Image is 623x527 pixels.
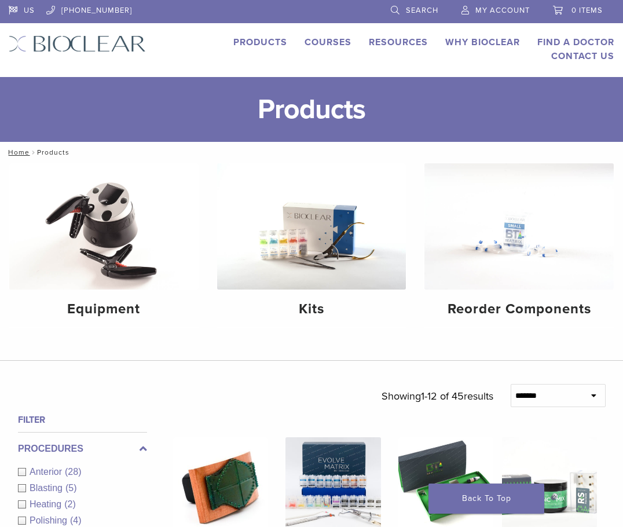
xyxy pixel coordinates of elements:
a: Back To Top [428,484,544,514]
span: (4) [70,515,82,525]
span: (2) [64,499,76,509]
a: Home [5,148,30,156]
a: Why Bioclear [445,36,520,48]
label: Procedures [18,442,147,456]
span: (5) [65,483,77,493]
a: Products [233,36,287,48]
img: Equipment [9,163,199,290]
img: Bioclear [9,35,146,52]
a: Contact Us [551,50,614,62]
a: Courses [305,36,351,48]
a: Resources [369,36,428,48]
span: Search [406,6,438,15]
span: / [30,149,37,155]
a: Find A Doctor [537,36,614,48]
a: Kits [217,163,406,327]
span: (28) [65,467,81,477]
span: Anterior [30,467,65,477]
img: Kits [217,163,406,290]
span: 0 items [571,6,603,15]
h4: Kits [226,299,397,320]
h4: Filter [18,413,147,427]
span: 1-12 of 45 [421,390,464,402]
span: Blasting [30,483,65,493]
img: Reorder Components [424,163,614,290]
a: Reorder Components [424,163,614,327]
span: My Account [475,6,530,15]
span: Polishing [30,515,70,525]
h4: Equipment [19,299,189,320]
h4: Reorder Components [434,299,604,320]
span: Heating [30,499,64,509]
a: Equipment [9,163,199,327]
p: Showing results [382,384,493,408]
